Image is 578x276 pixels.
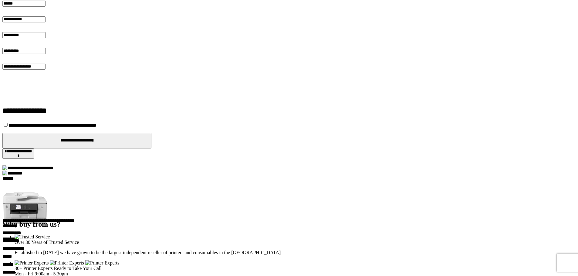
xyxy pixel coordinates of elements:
img: Printer Experts [15,260,49,266]
img: Printer Experts [50,260,84,266]
img: Printer Experts [85,260,119,266]
p: Established in [DATE] we have grown to be the largest independent reseller of printers and consum... [15,250,576,255]
h2: Why buy from us? [2,220,576,228]
img: Trusted Service [15,234,50,240]
div: Over 30 Years of Trusted Service [15,240,576,245]
div: 30+ Printer Experts Ready to Take Your Call [15,266,576,271]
